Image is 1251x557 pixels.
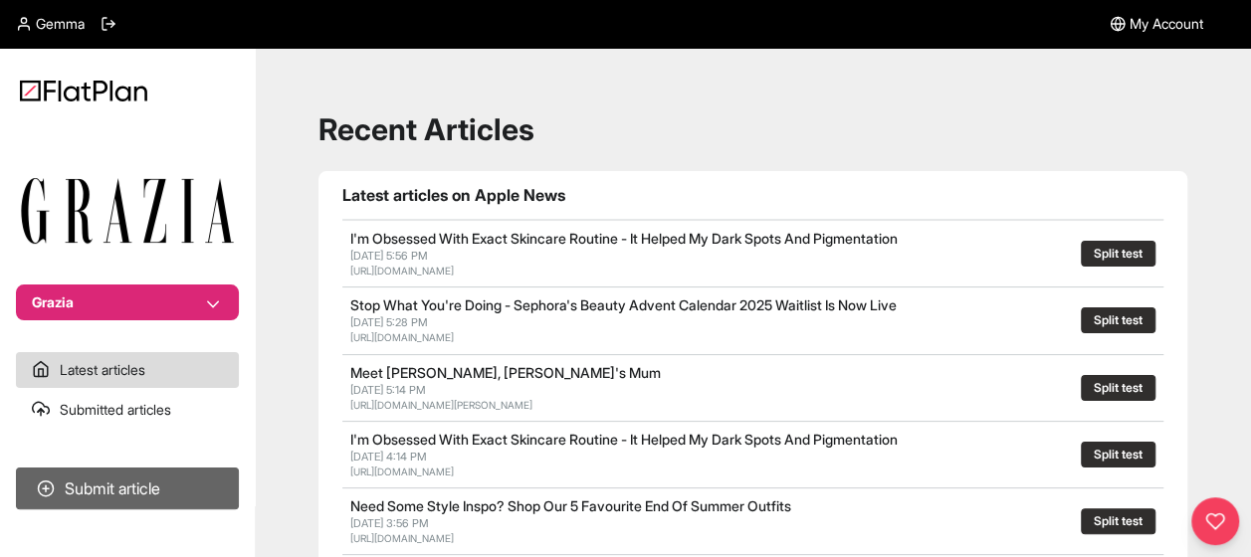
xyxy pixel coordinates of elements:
a: Meet [PERSON_NAME], [PERSON_NAME]'s Mum [350,364,661,381]
span: My Account [1130,14,1203,34]
a: I'm Obsessed With Exact Skincare Routine - It Helped My Dark Spots And Pigmentation [350,431,898,448]
button: Split test [1081,375,1155,401]
button: Split test [1081,508,1155,534]
a: Submitted articles [16,392,239,428]
button: Split test [1081,307,1155,333]
button: Split test [1081,241,1155,267]
a: [URL][DOMAIN_NAME] [350,465,454,477]
h1: Latest articles on Apple News [342,183,1163,207]
a: [URL][DOMAIN_NAME] [350,265,454,277]
span: [DATE] 5:28 PM [350,315,428,329]
a: [URL][DOMAIN_NAME] [350,532,454,544]
a: I'm Obsessed With Exact Skincare Routine - It Helped My Dark Spots And Pigmentation [350,230,898,247]
button: Submit article [16,467,239,509]
span: Gemma [36,14,85,34]
h1: Recent Articles [318,111,1187,147]
button: Grazia [16,284,239,320]
a: Stop What You're Doing - Sephora's Beauty Advent Calendar 2025 Waitlist Is Now Live [350,296,897,313]
a: Latest articles [16,352,239,388]
a: Gemma [16,14,85,34]
span: [DATE] 3:56 PM [350,516,429,530]
a: [URL][DOMAIN_NAME] [350,331,454,343]
a: Need Some Style Inspo? Shop Our 5 Favourite End Of Summer Outfits [350,497,791,514]
button: Split test [1081,442,1155,467]
span: [DATE] 5:56 PM [350,249,428,263]
img: Publication Logo [20,177,235,245]
span: [DATE] 5:14 PM [350,383,426,397]
a: [URL][DOMAIN_NAME][PERSON_NAME] [350,399,532,411]
span: [DATE] 4:14 PM [350,450,427,464]
img: Logo [20,80,147,101]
